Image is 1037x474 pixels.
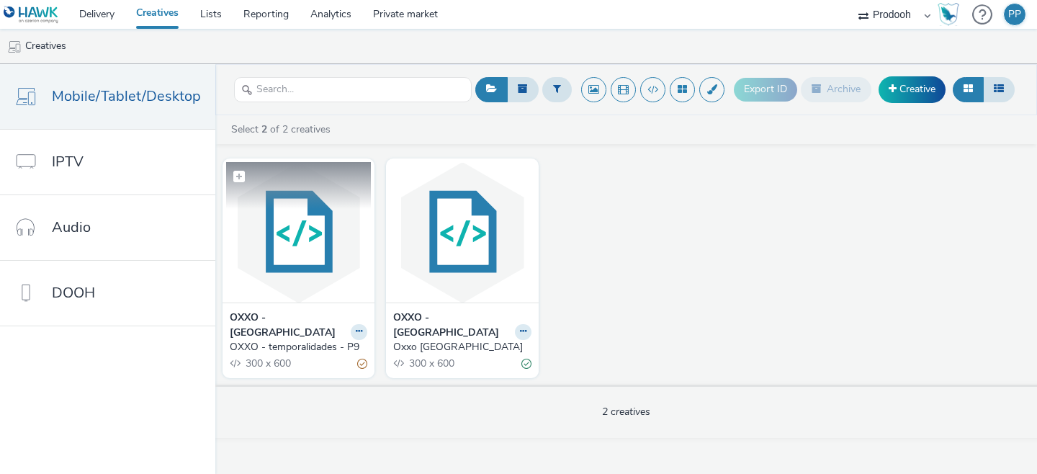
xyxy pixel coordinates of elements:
[938,3,959,26] img: Hawk Academy
[234,77,472,102] input: Search...
[4,6,59,24] img: undefined Logo
[983,77,1015,102] button: Table
[226,162,371,303] img: OXXO - temporalidades - P9 visual
[938,3,965,26] a: Hawk Academy
[393,340,531,354] a: Oxxo [GEOGRAPHIC_DATA]
[244,357,291,370] span: 300 x 600
[408,357,454,370] span: 300 x 600
[393,310,511,340] strong: OXXO - [GEOGRAPHIC_DATA]
[52,151,84,172] span: IPTV
[52,217,91,238] span: Audio
[734,78,797,101] button: Export ID
[393,340,525,354] div: Oxxo [GEOGRAPHIC_DATA]
[261,122,267,136] strong: 2
[230,340,362,354] div: OXXO - temporalidades - P9
[521,356,531,371] div: Valid
[230,122,336,136] a: Select of 2 creatives
[7,40,22,54] img: mobile
[52,282,95,303] span: DOOH
[230,310,347,340] strong: OXXO - [GEOGRAPHIC_DATA]
[390,162,534,303] img: Oxxo Mexico visual
[230,340,367,354] a: OXXO - temporalidades - P9
[1008,4,1021,25] div: PP
[52,86,201,107] span: Mobile/Tablet/Desktop
[953,77,984,102] button: Grid
[879,76,946,102] a: Creative
[602,405,650,419] span: 2 creatives
[357,356,367,371] div: Partially valid
[801,77,871,102] button: Archive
